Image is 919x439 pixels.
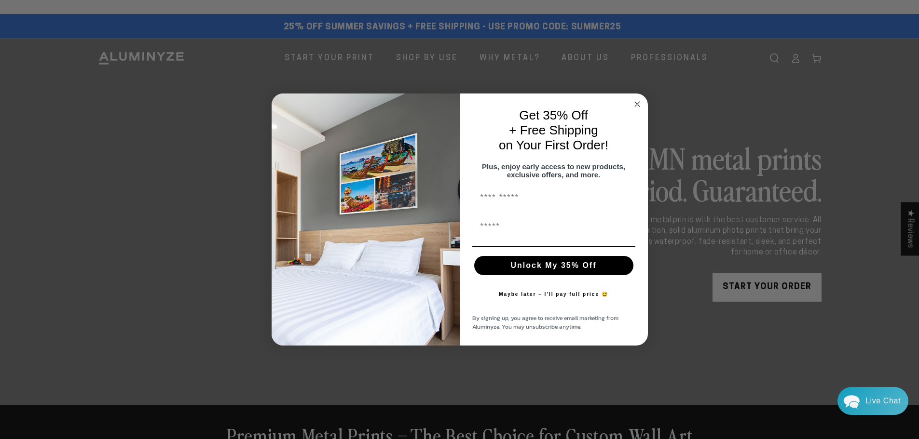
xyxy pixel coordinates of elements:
img: underline [472,246,635,247]
img: 728e4f65-7e6c-44e2-b7d1-0292a396982f.jpeg [272,93,460,346]
span: + Free Shipping [509,123,598,137]
span: By signing up, you agree to receive email marketing from Aluminyze. You may unsubscribe anytime. [472,314,618,331]
button: Close dialog [631,98,643,110]
div: Chat widget toggle [837,387,908,415]
span: on Your First Order! [499,138,608,152]
span: Plus, enjoy early access to new products, exclusive offers, and more. [482,162,625,179]
span: Get 35% Off [519,108,588,122]
button: Unlock My 35% Off [474,256,633,275]
button: Maybe later – I’ll pay full price 😅 [494,285,613,304]
div: Contact Us Directly [865,387,901,415]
